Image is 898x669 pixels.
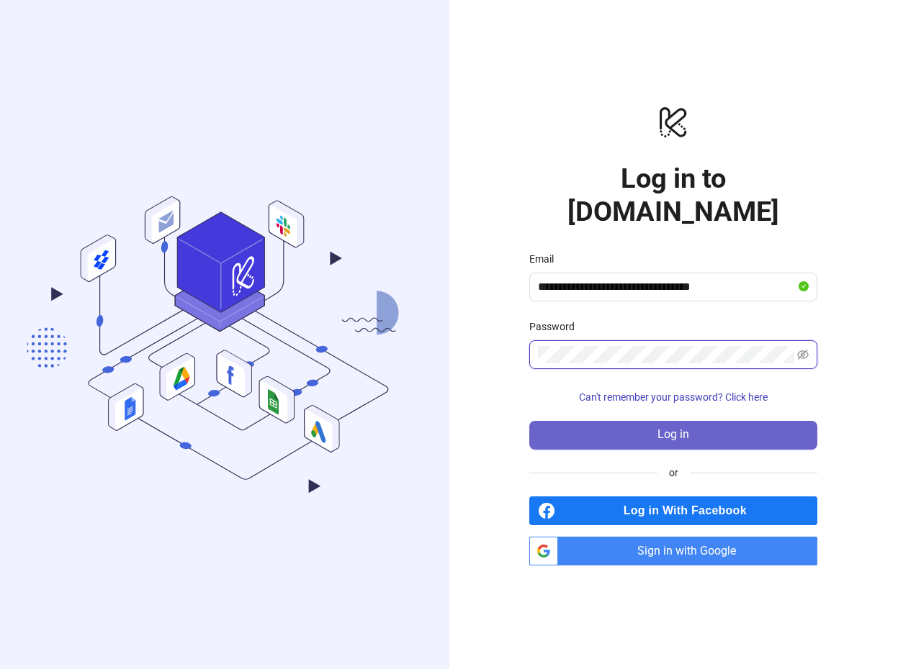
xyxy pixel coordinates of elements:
[529,251,563,267] label: Email
[538,346,794,363] input: Password
[657,428,689,441] span: Log in
[538,278,796,296] input: Email
[529,537,817,565] a: Sign in with Google
[579,391,768,403] span: Can't remember your password? Click here
[529,496,817,525] a: Log in With Facebook
[561,496,817,525] span: Log in With Facebook
[529,391,817,403] a: Can't remember your password? Click here
[529,386,817,409] button: Can't remember your password? Click here
[529,162,817,228] h1: Log in to [DOMAIN_NAME]
[529,421,817,450] button: Log in
[564,537,817,565] span: Sign in with Google
[529,319,584,334] label: Password
[657,465,690,481] span: or
[797,349,809,360] span: eye-invisible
